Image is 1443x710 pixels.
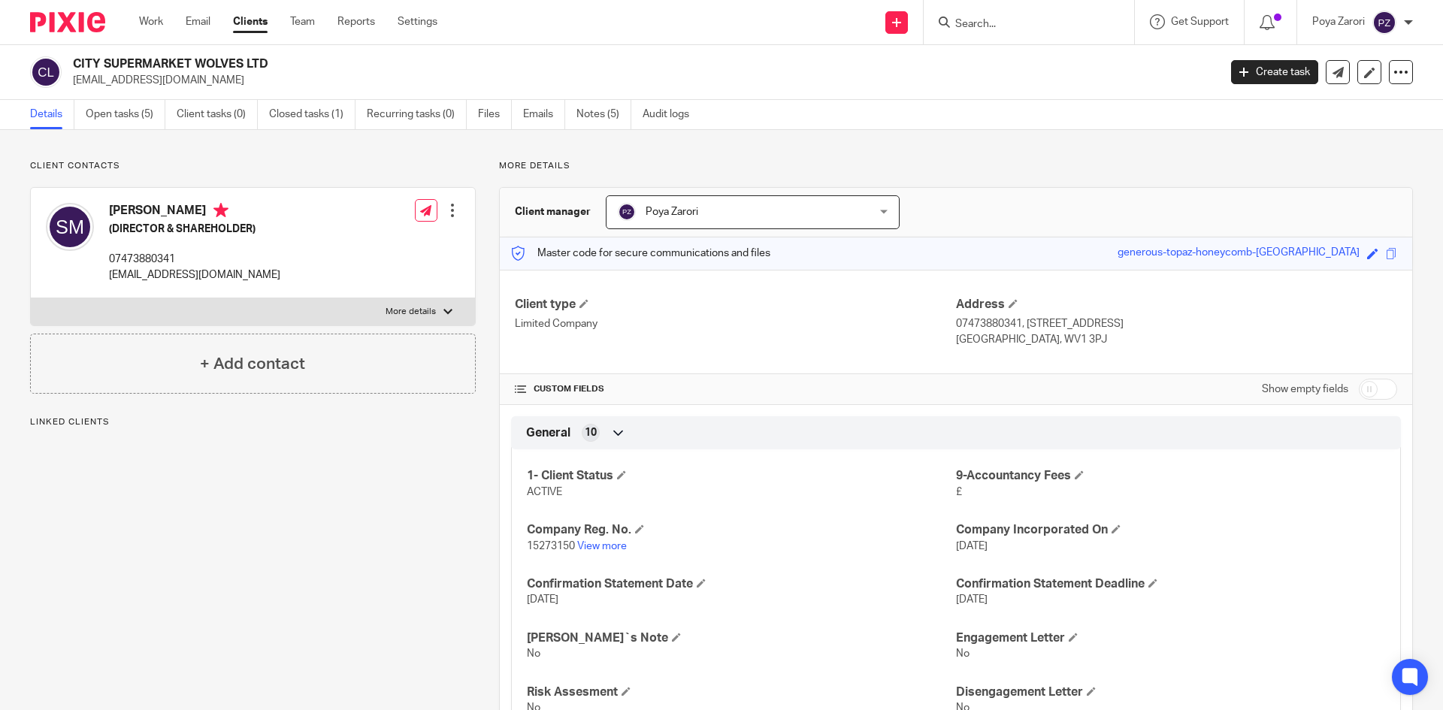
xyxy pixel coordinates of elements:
[576,100,631,129] a: Notes (5)
[233,14,268,29] a: Clients
[511,246,770,261] p: Master code for secure communications and files
[585,425,597,440] span: 10
[139,14,163,29] a: Work
[956,648,970,659] span: No
[269,100,355,129] a: Closed tasks (1)
[515,297,956,313] h4: Client type
[956,684,1385,700] h4: Disengagement Letter
[73,56,982,72] h2: CITY SUPERMARKET WOLVES LTD
[515,316,956,331] p: Limited Company
[177,100,258,129] a: Client tasks (0)
[30,56,62,88] img: svg%3E
[30,160,476,172] p: Client contacts
[1312,14,1365,29] p: Poya Zarori
[956,468,1385,484] h4: 9-Accountancy Fees
[290,14,315,29] a: Team
[109,252,280,267] p: 07473880341
[515,383,956,395] h4: CUSTOM FIELDS
[109,267,280,282] p: [EMAIL_ADDRESS][DOMAIN_NAME]
[1372,11,1396,35] img: svg%3E
[1171,17,1229,27] span: Get Support
[526,425,570,441] span: General
[73,73,1209,88] p: [EMAIL_ADDRESS][DOMAIN_NAME]
[109,222,280,237] h5: (DIRECTOR & SHAREHOLDER)
[30,12,105,32] img: Pixie
[618,203,636,221] img: svg%3E
[109,203,280,222] h4: [PERSON_NAME]
[527,522,956,538] h4: Company Reg. No.
[527,648,540,659] span: No
[200,352,305,376] h4: + Add contact
[523,100,565,129] a: Emails
[398,14,437,29] a: Settings
[527,541,575,551] span: 15273150
[956,487,962,497] span: £
[956,522,1385,538] h4: Company Incorporated On
[646,207,698,217] span: Poya Zarori
[46,203,94,251] img: svg%3E
[954,18,1089,32] input: Search
[367,100,467,129] a: Recurring tasks (0)
[1118,245,1360,262] div: generous-topaz-honeycomb-[GEOGRAPHIC_DATA]
[86,100,165,129] a: Open tasks (5)
[499,160,1413,172] p: More details
[527,594,558,605] span: [DATE]
[643,100,700,129] a: Audit logs
[956,576,1385,592] h4: Confirmation Statement Deadline
[956,332,1397,347] p: [GEOGRAPHIC_DATA], WV1 3PJ
[213,203,228,218] i: Primary
[956,594,988,605] span: [DATE]
[956,316,1397,331] p: 07473880341, [STREET_ADDRESS]
[956,297,1397,313] h4: Address
[1262,382,1348,397] label: Show empty fields
[478,100,512,129] a: Files
[956,541,988,551] span: [DATE]
[527,487,562,497] span: ACTIVE
[527,684,956,700] h4: Risk Assesment
[527,468,956,484] h4: 1- Client Status
[956,630,1385,646] h4: Engagement Letter
[30,416,476,428] p: Linked clients
[1231,60,1318,84] a: Create task
[515,204,591,219] h3: Client manager
[30,100,74,129] a: Details
[527,630,956,646] h4: [PERSON_NAME]`s Note
[527,576,956,592] h4: Confirmation Statement Date
[577,541,627,551] a: View more
[186,14,210,29] a: Email
[337,14,375,29] a: Reports
[386,306,436,318] p: More details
